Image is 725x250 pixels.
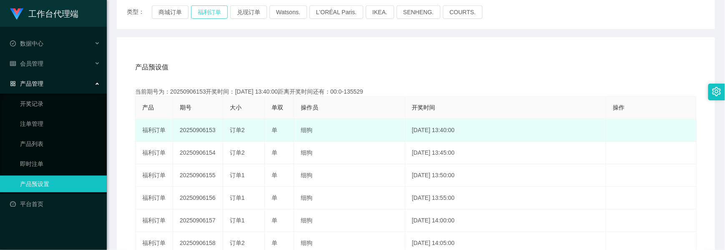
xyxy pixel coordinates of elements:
a: 注单管理 [20,115,100,132]
span: 单 [272,127,277,133]
span: 订单2 [230,240,245,246]
span: 操作员 [301,104,318,111]
td: [DATE] 13:50:00 [405,164,607,187]
span: 会员管理 [10,60,43,67]
button: Watsons. [269,5,307,19]
button: SENHENG. [397,5,441,19]
span: 产品预设值 [135,62,169,72]
i: 图标: check-circle-o [10,41,16,46]
i: 图标: table [10,61,16,66]
td: 20250906153 [173,119,223,142]
a: 开奖记录 [20,95,100,112]
span: 开奖时间 [412,104,436,111]
a: 图标: dashboard平台首页 [10,196,100,212]
td: 福利订单 [136,164,173,187]
span: 数据中心 [10,40,43,47]
span: 单 [272,172,277,179]
td: 福利订单 [136,209,173,232]
td: [DATE] 14:00:00 [405,209,607,232]
i: 图标: appstore-o [10,81,16,87]
span: 单 [272,194,277,201]
span: 产品管理 [10,80,43,87]
td: 细狗 [294,164,405,187]
button: 福利订单 [191,5,228,19]
span: 订单1 [230,172,245,179]
button: 兑现订单 [230,5,267,19]
td: 细狗 [294,119,405,142]
span: 类型： [127,5,152,19]
td: 福利订单 [136,142,173,164]
span: 单 [272,149,277,156]
button: COURTS. [443,5,483,19]
td: 细狗 [294,209,405,232]
span: 期号 [180,104,191,111]
a: 产品预设置 [20,176,100,192]
span: 订单2 [230,127,245,133]
td: 20250906157 [173,209,223,232]
div: 当前期号为：20250906153开奖时间：[DATE] 13:40:00距离开奖时间还有：00:0-135529 [135,87,697,96]
td: 20250906156 [173,187,223,209]
button: L'ORÉAL Paris. [310,5,363,19]
i: 图标: setting [712,87,721,96]
button: 商城订单 [152,5,189,19]
td: 福利订单 [136,119,173,142]
span: 操作 [613,104,624,111]
span: 订单1 [230,194,245,201]
h1: 工作台代理端 [28,0,78,27]
a: 即时注单 [20,156,100,172]
span: 订单2 [230,149,245,156]
td: 20250906154 [173,142,223,164]
span: 大小 [230,104,242,111]
button: IKEA. [366,5,394,19]
span: 订单1 [230,217,245,224]
span: 产品 [142,104,154,111]
td: [DATE] 13:45:00 [405,142,607,164]
span: 单 [272,240,277,246]
td: [DATE] 13:55:00 [405,187,607,209]
a: 产品列表 [20,135,100,152]
img: logo.9652507e.png [10,8,23,20]
td: [DATE] 13:40:00 [405,119,607,142]
a: 工作台代理端 [10,10,78,17]
td: 细狗 [294,142,405,164]
span: 单 [272,217,277,224]
td: 福利订单 [136,187,173,209]
td: 20250906155 [173,164,223,187]
span: 单双 [272,104,283,111]
td: 细狗 [294,187,405,209]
